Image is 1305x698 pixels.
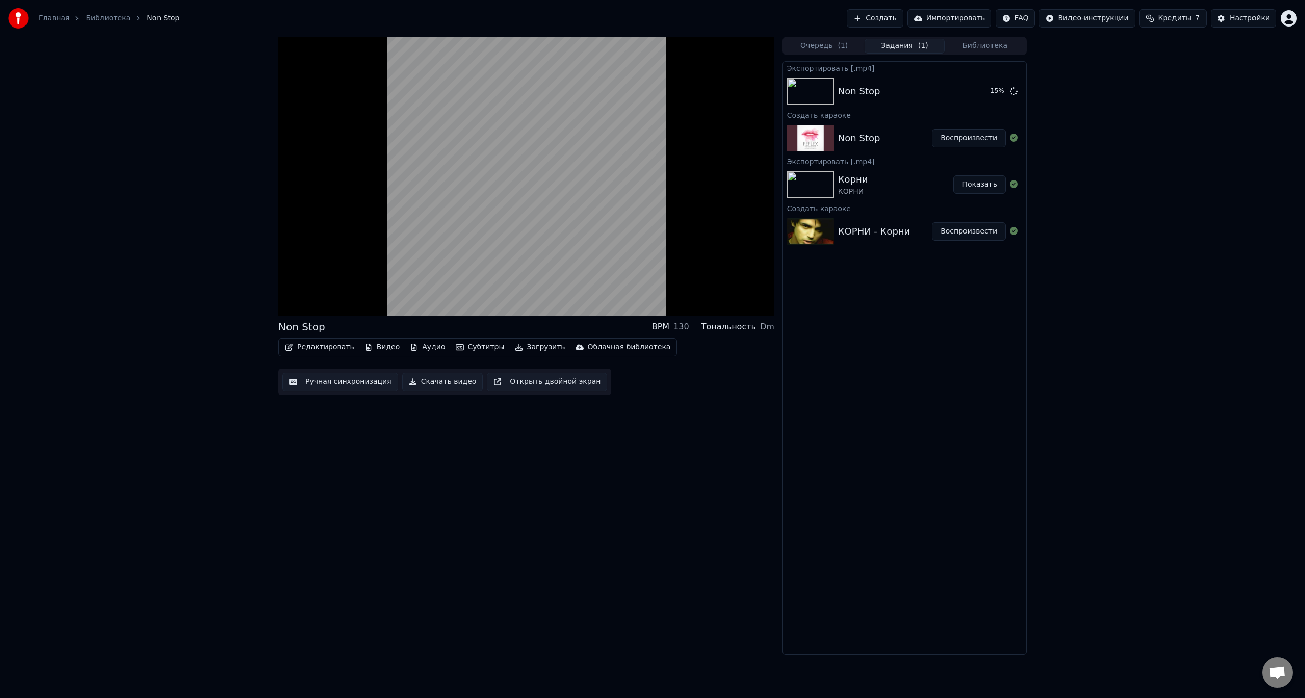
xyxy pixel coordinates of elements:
[783,202,1026,214] div: Создать караоке
[1230,13,1270,23] div: Настройки
[945,39,1025,54] button: Библиотека
[865,39,945,54] button: Задания
[838,41,848,51] span: ( 1 )
[8,8,29,29] img: youka
[838,131,880,145] div: Non Stop
[1158,13,1191,23] span: Кредиты
[783,62,1026,74] div: Экспортировать [.mp4]
[278,320,325,334] div: Non Stop
[1262,657,1293,688] div: Открытый чат
[838,224,910,239] div: КОРНИ - Корни
[281,340,358,354] button: Редактировать
[1039,9,1135,28] button: Видео-инструкции
[86,13,130,23] a: Библиотека
[996,9,1035,28] button: FAQ
[652,321,669,333] div: BPM
[838,172,868,187] div: Корни
[452,340,509,354] button: Субтитры
[784,39,865,54] button: Очередь
[673,321,689,333] div: 130
[932,129,1006,147] button: Воспроизвести
[907,9,992,28] button: Импортировать
[511,340,569,354] button: Загрузить
[838,84,880,98] div: Non Stop
[932,222,1006,241] button: Воспроизвести
[147,13,179,23] span: Non Stop
[1211,9,1276,28] button: Настройки
[406,340,449,354] button: Аудио
[402,373,483,391] button: Скачать видео
[838,187,868,197] div: КОРНИ
[953,175,1006,194] button: Показать
[588,342,671,352] div: Облачная библиотека
[990,87,1006,95] div: 15 %
[360,340,404,354] button: Видео
[783,155,1026,167] div: Экспортировать [.mp4]
[760,321,774,333] div: Dm
[1195,13,1200,23] span: 7
[1139,9,1207,28] button: Кредиты7
[701,321,756,333] div: Тональность
[39,13,69,23] a: Главная
[847,9,903,28] button: Создать
[783,109,1026,121] div: Создать караоке
[487,373,607,391] button: Открыть двойной экран
[918,41,928,51] span: ( 1 )
[282,373,398,391] button: Ручная синхронизация
[39,13,179,23] nav: breadcrumb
